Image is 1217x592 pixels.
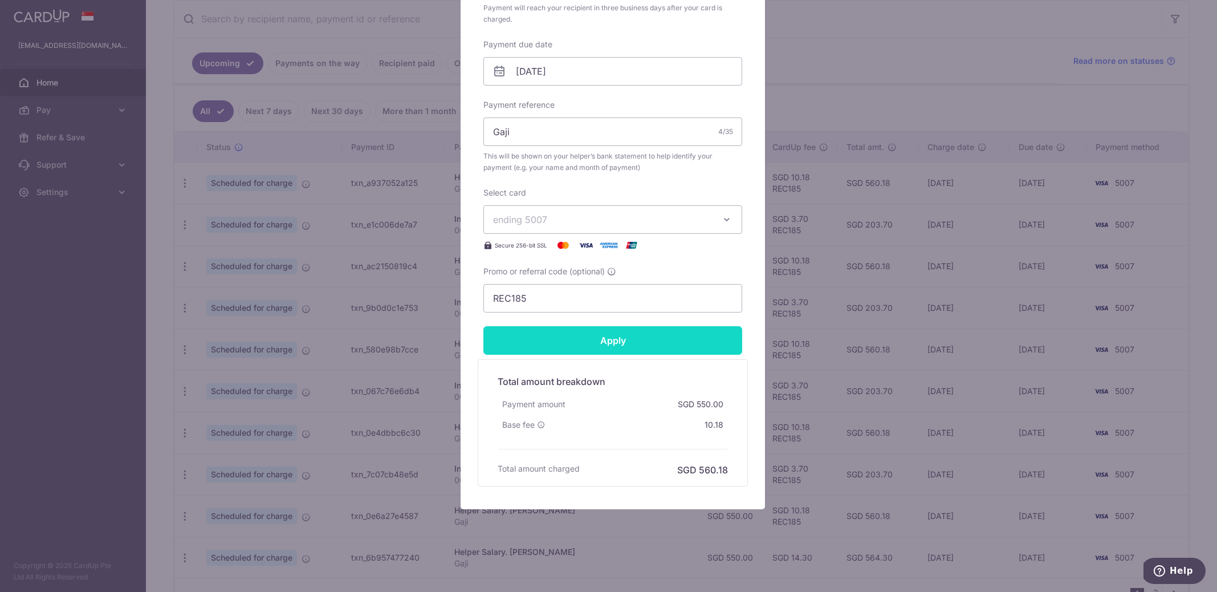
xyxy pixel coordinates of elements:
div: SGD 550.00 [673,394,728,415]
img: Mastercard [552,238,575,252]
div: 4/35 [718,126,733,137]
span: ending 5007 [493,214,547,225]
input: DD / MM / YYYY [483,57,742,86]
h6: Total amount charged [498,463,580,475]
input: Apply [483,326,742,355]
label: Payment due date [483,39,552,50]
span: Base fee [502,419,535,431]
div: 10.18 [700,415,728,435]
button: ending 5007 [483,205,742,234]
span: This will be shown on your helper’s bank statement to help identify your payment (e.g. your name ... [483,151,742,173]
label: Payment reference [483,99,555,111]
h6: SGD 560.18 [677,463,728,477]
img: UnionPay [620,238,643,252]
h5: Total amount breakdown [498,375,728,388]
span: Secure 256-bit SSL [495,241,547,250]
div: Payment amount [498,394,570,415]
label: Select card [483,187,526,198]
div: Payment will reach your recipient in three business days after your card is charged. [483,2,742,25]
img: American Express [597,238,620,252]
iframe: Opens a widget where you can find more information [1143,558,1206,586]
span: Promo or referral code (optional) [483,266,605,277]
img: Visa [575,238,597,252]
